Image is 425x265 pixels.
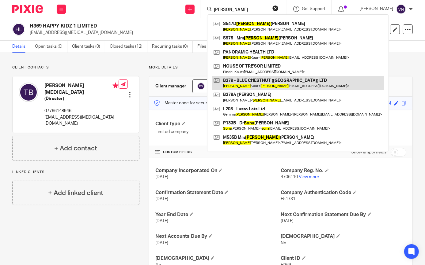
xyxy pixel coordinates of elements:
[12,170,139,175] p: Linked clients
[281,167,406,174] h4: Company Reg. No.
[281,190,406,196] h4: Company Authentication Code
[19,83,38,102] img: svg%3E
[155,129,281,135] p: Limited company
[155,190,281,196] h4: Confirmation Statement Date
[281,197,296,201] span: E51731
[299,175,319,179] a: View more
[197,41,211,53] a: Files
[152,41,193,53] a: Recurring tasks (0)
[155,212,281,218] h4: Year End Date
[302,7,325,11] span: Get Support
[281,175,298,179] span: 4706110
[44,108,119,114] p: 07766148946
[281,255,406,262] h4: Client ID
[154,100,260,106] p: Master code for secure communications and files
[155,197,168,201] span: [DATE]
[155,167,281,174] h4: Company Incorporated On
[72,41,105,53] a: Client tasks (0)
[213,7,268,13] input: Search
[149,65,413,70] p: More details
[155,233,281,240] h4: Next Accounts Due By
[281,241,286,245] span: No
[30,30,329,36] p: [EMAIL_ADDRESS][MEDICAL_DATA][DOMAIN_NAME]
[351,149,386,155] label: Show empty fields
[155,83,186,89] h3: Client manager
[396,4,406,14] img: svg%3E
[12,23,25,36] img: svg%3E
[44,83,119,96] h4: [PERSON_NAME][MEDICAL_DATA]
[54,144,97,153] h4: + Add contact
[12,41,30,53] a: Details
[44,114,119,127] p: [EMAIL_ADDRESS][MEDICAL_DATA][DOMAIN_NAME]
[112,83,119,89] i: Primary
[197,83,205,90] img: svg%3E
[155,175,168,179] span: [DATE]
[155,121,281,127] h4: Client type
[30,23,269,29] h2: H369 HAPPY KIDZ 1 LIMITED
[155,150,281,155] h4: CUSTOM FIELDS
[155,219,168,223] span: [DATE]
[281,212,406,218] h4: Next Confirmation Statement Due By
[359,6,393,12] p: [PERSON_NAME]
[281,219,294,223] span: [DATE]
[110,41,147,53] a: Closed tasks (12)
[155,255,281,262] h4: [DEMOGRAPHIC_DATA]
[12,65,139,70] p: Client contacts
[281,233,406,240] h4: [DEMOGRAPHIC_DATA]
[272,5,279,11] button: Clear
[44,96,119,102] h5: (Director)
[48,188,103,198] h4: + Add linked client
[35,41,67,53] a: Open tasks (0)
[12,5,43,13] img: Pixie
[155,241,168,245] span: [DATE]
